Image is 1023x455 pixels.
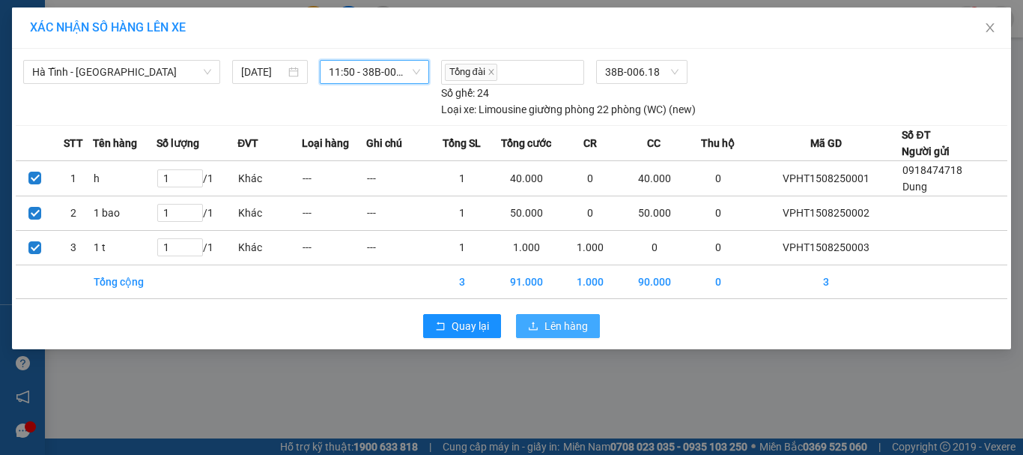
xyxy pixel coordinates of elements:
td: 0 [687,196,751,230]
td: 1 t [93,230,157,265]
td: 50.000 [622,196,687,230]
span: Tổng SL [443,135,481,151]
td: --- [302,196,366,230]
td: 0 [558,160,622,196]
td: 1 [54,160,92,196]
td: 1 [430,196,494,230]
button: Close [969,7,1011,49]
div: 24 [441,85,489,101]
td: / 1 [157,230,237,265]
td: 91.000 [494,265,559,298]
td: 2 [54,196,92,230]
td: Tổng cộng [93,265,157,298]
button: uploadLên hàng [516,314,600,338]
span: Loại xe: [441,101,476,118]
span: 11:50 - 38B-006.18 [329,61,421,83]
td: 0 [687,230,751,265]
td: 3 [54,230,92,265]
span: CR [583,135,597,151]
span: STT [64,135,83,151]
td: 50.000 [494,196,559,230]
td: 3 [750,265,902,298]
td: VPHT1508250002 [750,196,902,230]
span: Loại hàng [302,135,349,151]
td: VPHT1508250003 [750,230,902,265]
td: 0 [687,265,751,298]
input: 15/08/2025 [241,64,285,80]
td: --- [302,160,366,196]
td: 1.000 [494,230,559,265]
div: Limousine giường phòng 22 phòng (WC) (new) [441,101,696,118]
span: Hà Tĩnh - Hà Nội [32,61,211,83]
span: Tổng cước [501,135,551,151]
td: 0 [687,160,751,196]
td: / 1 [157,196,237,230]
span: Quay lại [452,318,489,334]
td: 1.000 [558,265,622,298]
div: Số ĐT Người gửi [902,127,950,160]
td: Khác [237,230,302,265]
span: rollback [435,321,446,333]
span: Tên hàng [93,135,137,151]
span: CC [647,135,661,151]
td: --- [366,230,431,265]
td: 3 [430,265,494,298]
td: Khác [237,160,302,196]
span: Dung [902,181,927,193]
td: 1 [430,160,494,196]
td: 40.000 [494,160,559,196]
td: 1.000 [558,230,622,265]
td: Khác [237,196,302,230]
span: Thu hộ [701,135,735,151]
span: Mã GD [810,135,842,151]
span: Ghi chú [366,135,402,151]
td: 1 bao [93,196,157,230]
td: VPHT1508250001 [750,160,902,196]
span: close [488,68,495,76]
span: ĐVT [237,135,258,151]
td: 0 [622,230,687,265]
span: Lên hàng [544,318,588,334]
td: 90.000 [622,265,687,298]
span: XÁC NHẬN SỐ HÀNG LÊN XE [30,20,186,34]
td: 40.000 [622,160,687,196]
td: --- [302,230,366,265]
button: rollbackQuay lại [423,314,501,338]
span: upload [528,321,538,333]
span: Số lượng [157,135,199,151]
span: close [984,22,996,34]
td: 0 [558,196,622,230]
td: 1 [430,230,494,265]
span: Số ghế: [441,85,475,101]
td: h [93,160,157,196]
td: --- [366,160,431,196]
td: / 1 [157,160,237,196]
span: 0918474718 [902,164,962,176]
span: Tổng đài [445,64,497,81]
span: 38B-006.18 [605,61,679,83]
td: --- [366,196,431,230]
